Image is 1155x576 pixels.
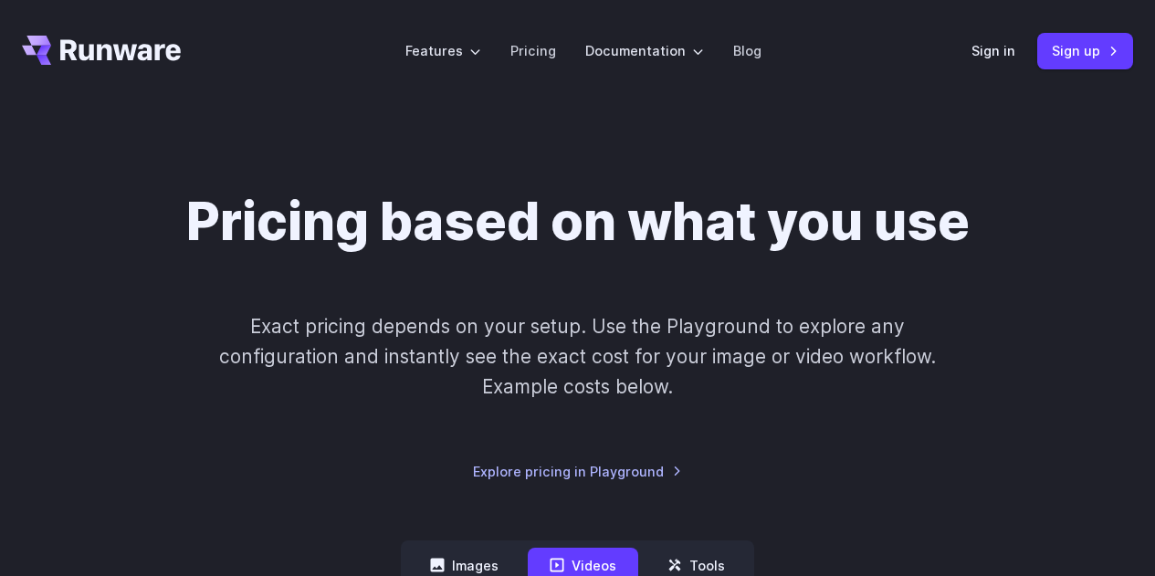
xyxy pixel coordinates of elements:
[186,190,970,253] h1: Pricing based on what you use
[733,40,761,61] a: Blog
[405,40,481,61] label: Features
[510,40,556,61] a: Pricing
[1037,33,1133,68] a: Sign up
[473,461,682,482] a: Explore pricing in Playground
[971,40,1015,61] a: Sign in
[22,36,181,65] a: Go to /
[189,311,967,403] p: Exact pricing depends on your setup. Use the Playground to explore any configuration and instantl...
[585,40,704,61] label: Documentation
